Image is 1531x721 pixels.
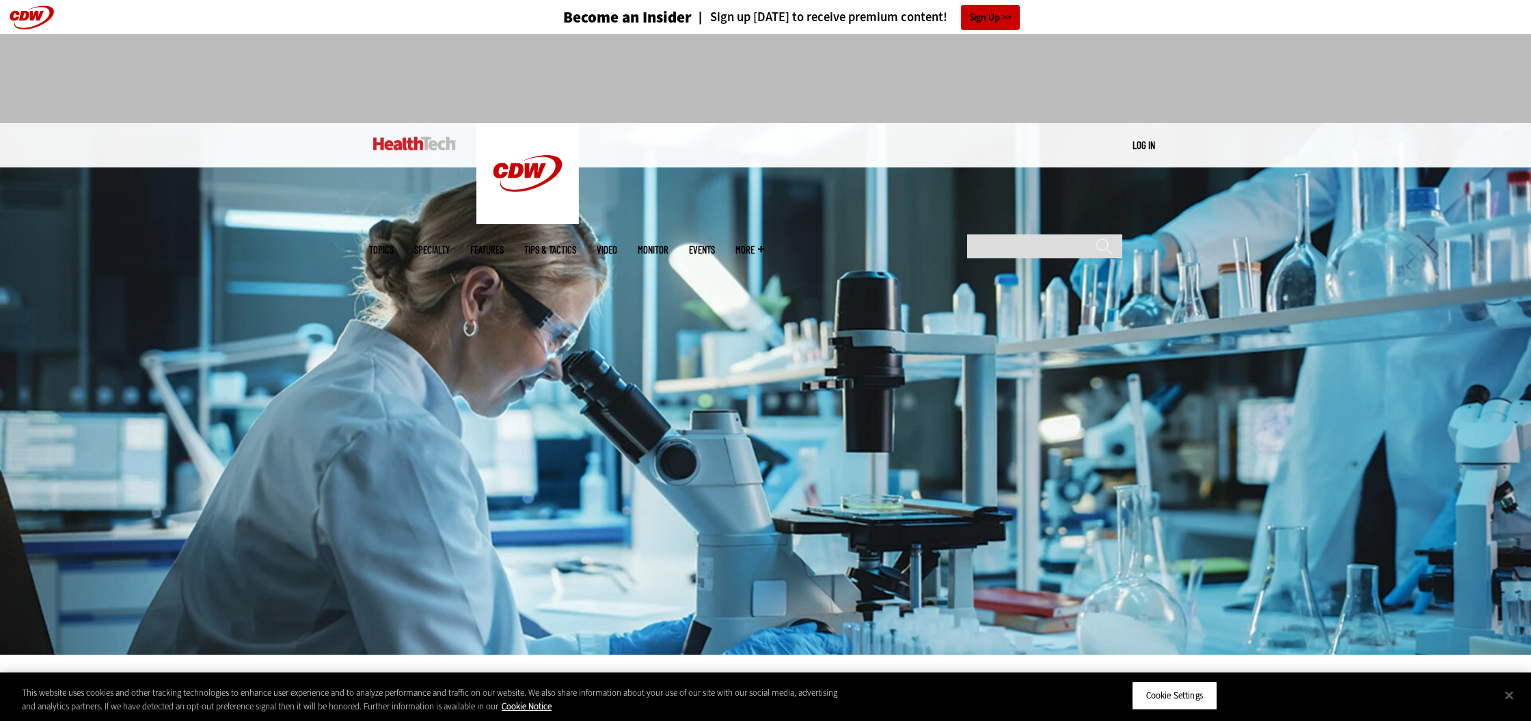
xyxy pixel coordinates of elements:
[476,213,579,228] a: CDW
[373,137,456,150] img: Home
[597,245,617,255] a: Video
[22,686,842,713] div: This website uses cookies and other tracking technologies to enhance user experience and to analy...
[735,245,764,255] span: More
[470,245,504,255] a: Features
[502,700,552,712] a: More information about your privacy
[1494,680,1524,710] button: Close
[689,245,715,255] a: Events
[638,245,668,255] a: MonITor
[512,10,692,25] a: Become an Insider
[517,48,1014,109] iframe: advertisement
[692,11,947,24] a: Sign up [DATE] to receive premium content!
[476,123,579,224] img: Home
[524,245,576,255] a: Tips & Tactics
[390,672,509,685] a: Artificial Intelligence
[961,5,1020,30] a: Sign Up
[563,10,692,25] h3: Become an Insider
[414,245,450,255] span: Specialty
[1132,681,1217,710] button: Cookie Settings
[1133,138,1155,152] div: User menu
[369,245,394,255] span: Topics
[1133,139,1155,151] a: Log in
